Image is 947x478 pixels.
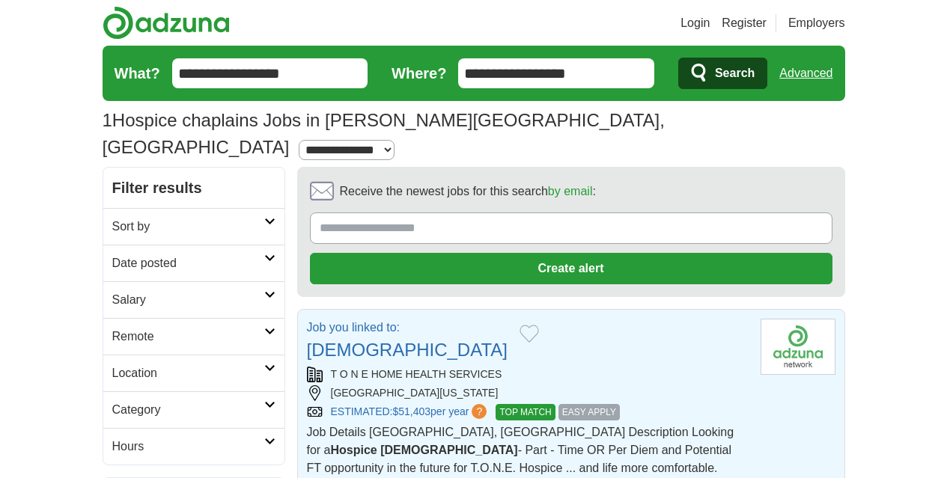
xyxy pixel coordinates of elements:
[331,444,377,456] strong: Hospice
[520,325,539,343] button: Add to favorite jobs
[307,340,508,360] a: [DEMOGRAPHIC_DATA]
[112,364,264,382] h2: Location
[103,391,284,428] a: Category
[680,14,710,32] a: Login
[112,401,264,419] h2: Category
[788,14,845,32] a: Employers
[112,291,264,309] h2: Salary
[761,319,835,375] img: Company logo
[548,185,593,197] a: by email
[678,58,767,89] button: Search
[310,253,832,284] button: Create alert
[722,14,767,32] a: Register
[112,438,264,456] h2: Hours
[307,385,749,401] div: [GEOGRAPHIC_DATA][US_STATE]
[558,404,620,420] span: EASY APPLY
[103,107,112,134] span: 1
[472,404,487,419] span: ?
[103,318,284,355] a: Remote
[103,168,284,208] h2: Filter results
[715,58,755,88] span: Search
[380,444,517,456] strong: [DEMOGRAPHIC_DATA]
[115,62,160,85] label: What?
[112,218,264,236] h2: Sort by
[307,367,749,382] div: T O N E HOME HEALTH SERVICES
[112,254,264,272] h2: Date posted
[103,208,284,245] a: Sort by
[103,428,284,465] a: Hours
[392,405,430,417] span: $51,403
[103,245,284,281] a: Date posted
[779,58,832,88] a: Advanced
[331,404,490,420] a: ESTIMATED:$51,403per year?
[103,355,284,391] a: Location
[340,183,596,200] span: Receive the newest jobs for this search :
[307,319,508,337] p: Job you linked to:
[112,328,264,346] h2: Remote
[103,281,284,318] a: Salary
[103,110,665,157] h1: Hospice chaplains Jobs in [PERSON_NAME][GEOGRAPHIC_DATA], [GEOGRAPHIC_DATA]
[496,404,555,420] span: TOP MATCH
[103,6,230,40] img: Adzuna logo
[392,62,446,85] label: Where?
